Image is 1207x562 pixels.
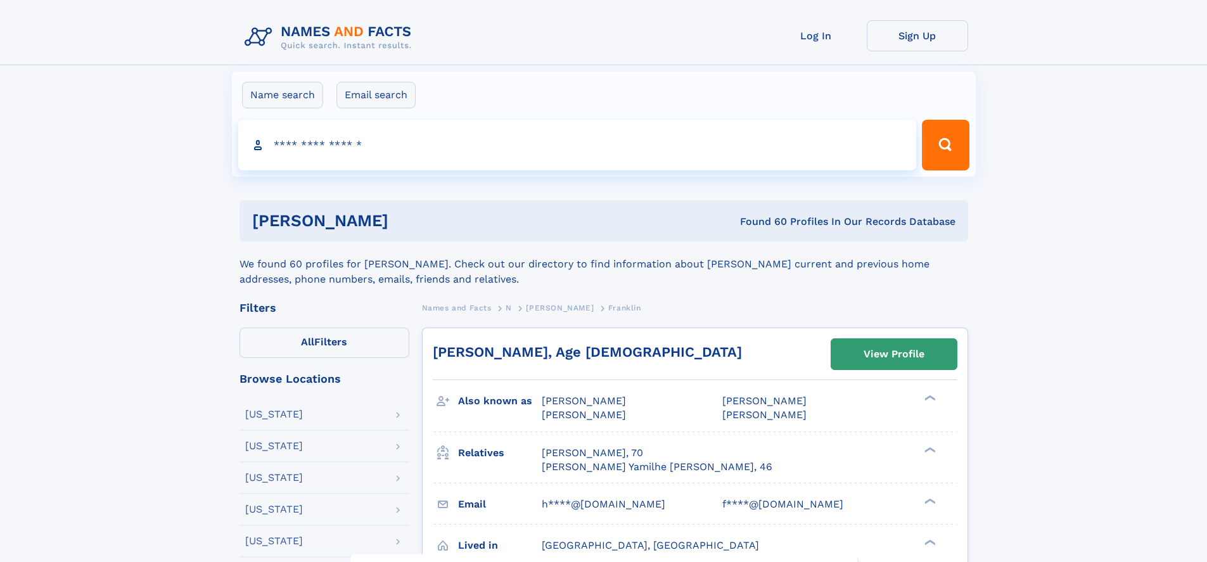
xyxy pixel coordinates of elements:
a: [PERSON_NAME] [526,300,594,316]
span: [PERSON_NAME] [526,303,594,312]
div: Filters [239,302,409,314]
a: View Profile [831,339,957,369]
a: [PERSON_NAME] Yamilhe [PERSON_NAME], 46 [542,460,772,474]
h3: Lived in [458,535,542,556]
label: Name search [242,82,323,108]
a: Sign Up [867,20,968,51]
div: View Profile [864,340,924,369]
h3: Also known as [458,390,542,412]
label: Email search [336,82,416,108]
div: [US_STATE] [245,536,303,546]
div: ❯ [921,394,936,402]
span: [PERSON_NAME] [542,409,626,421]
div: [US_STATE] [245,504,303,514]
a: N [506,300,512,316]
h1: [PERSON_NAME] [252,213,565,229]
button: Search Button [922,120,969,170]
div: Found 60 Profiles In Our Records Database [564,215,955,229]
span: [GEOGRAPHIC_DATA], [GEOGRAPHIC_DATA] [542,539,759,551]
div: [US_STATE] [245,409,303,419]
span: [PERSON_NAME] [722,395,807,407]
h3: Relatives [458,442,542,464]
span: [PERSON_NAME] [542,395,626,407]
span: All [301,336,314,348]
span: Franklin [608,303,641,312]
div: [US_STATE] [245,473,303,483]
div: ❯ [921,497,936,505]
div: ❯ [921,538,936,546]
div: [US_STATE] [245,441,303,451]
div: ❯ [921,445,936,454]
span: [PERSON_NAME] [722,409,807,421]
span: N [506,303,512,312]
input: search input [238,120,917,170]
h3: Email [458,494,542,515]
a: Log In [765,20,867,51]
div: We found 60 profiles for [PERSON_NAME]. Check out our directory to find information about [PERSON... [239,241,968,287]
a: [PERSON_NAME], Age [DEMOGRAPHIC_DATA] [433,344,742,360]
a: Names and Facts [422,300,492,316]
img: Logo Names and Facts [239,20,422,54]
a: [PERSON_NAME], 70 [542,446,643,460]
div: Browse Locations [239,373,409,385]
label: Filters [239,328,409,358]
